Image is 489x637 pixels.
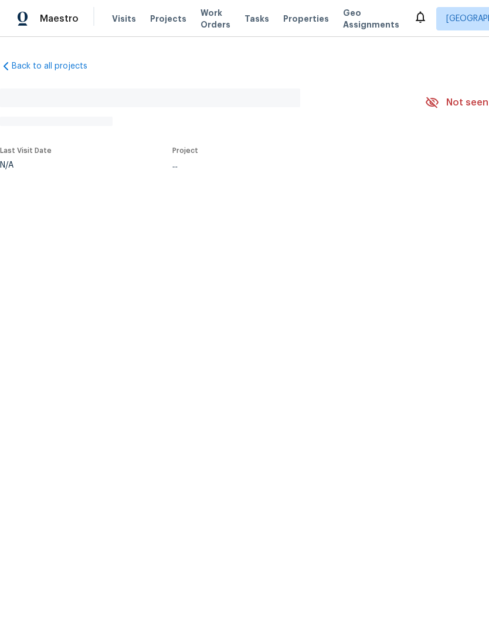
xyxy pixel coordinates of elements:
[172,147,198,154] span: Project
[244,15,269,23] span: Tasks
[112,13,136,25] span: Visits
[150,13,186,25] span: Projects
[40,13,79,25] span: Maestro
[343,7,399,30] span: Geo Assignments
[283,13,329,25] span: Properties
[172,161,398,169] div: ...
[201,7,230,30] span: Work Orders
